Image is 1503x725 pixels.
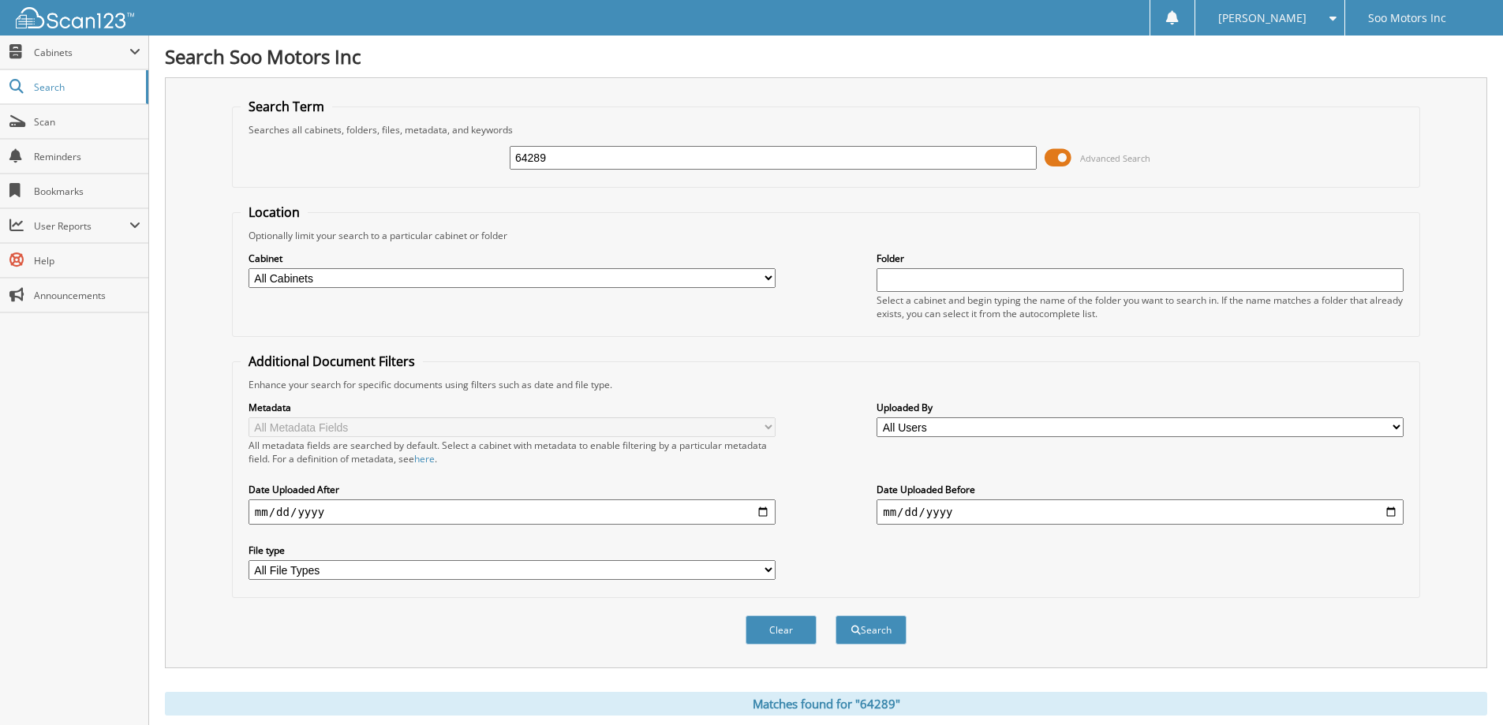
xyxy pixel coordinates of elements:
[241,378,1411,391] div: Enhance your search for specific documents using filters such as date and file type.
[249,439,776,465] div: All metadata fields are searched by default. Select a cabinet with metadata to enable filtering b...
[34,150,140,163] span: Reminders
[877,499,1404,525] input: end
[241,204,308,221] legend: Location
[165,692,1487,716] div: Matches found for "64289"
[877,483,1404,496] label: Date Uploaded Before
[165,43,1487,69] h1: Search Soo Motors Inc
[1368,13,1446,23] span: Soo Motors Inc
[34,80,138,94] span: Search
[241,353,423,370] legend: Additional Document Filters
[746,615,817,645] button: Clear
[1080,152,1150,164] span: Advanced Search
[877,293,1404,320] div: Select a cabinet and begin typing the name of the folder you want to search in. If the name match...
[1218,13,1307,23] span: [PERSON_NAME]
[241,229,1411,242] div: Optionally limit your search to a particular cabinet or folder
[34,115,140,129] span: Scan
[34,219,129,233] span: User Reports
[877,252,1404,265] label: Folder
[34,185,140,198] span: Bookmarks
[16,7,134,28] img: scan123-logo-white.svg
[241,98,332,115] legend: Search Term
[241,123,1411,136] div: Searches all cabinets, folders, files, metadata, and keywords
[414,452,435,465] a: here
[34,254,140,267] span: Help
[877,401,1404,414] label: Uploaded By
[249,483,776,496] label: Date Uploaded After
[249,252,776,265] label: Cabinet
[249,499,776,525] input: start
[836,615,907,645] button: Search
[249,544,776,557] label: File type
[34,289,140,302] span: Announcements
[34,46,129,59] span: Cabinets
[249,401,776,414] label: Metadata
